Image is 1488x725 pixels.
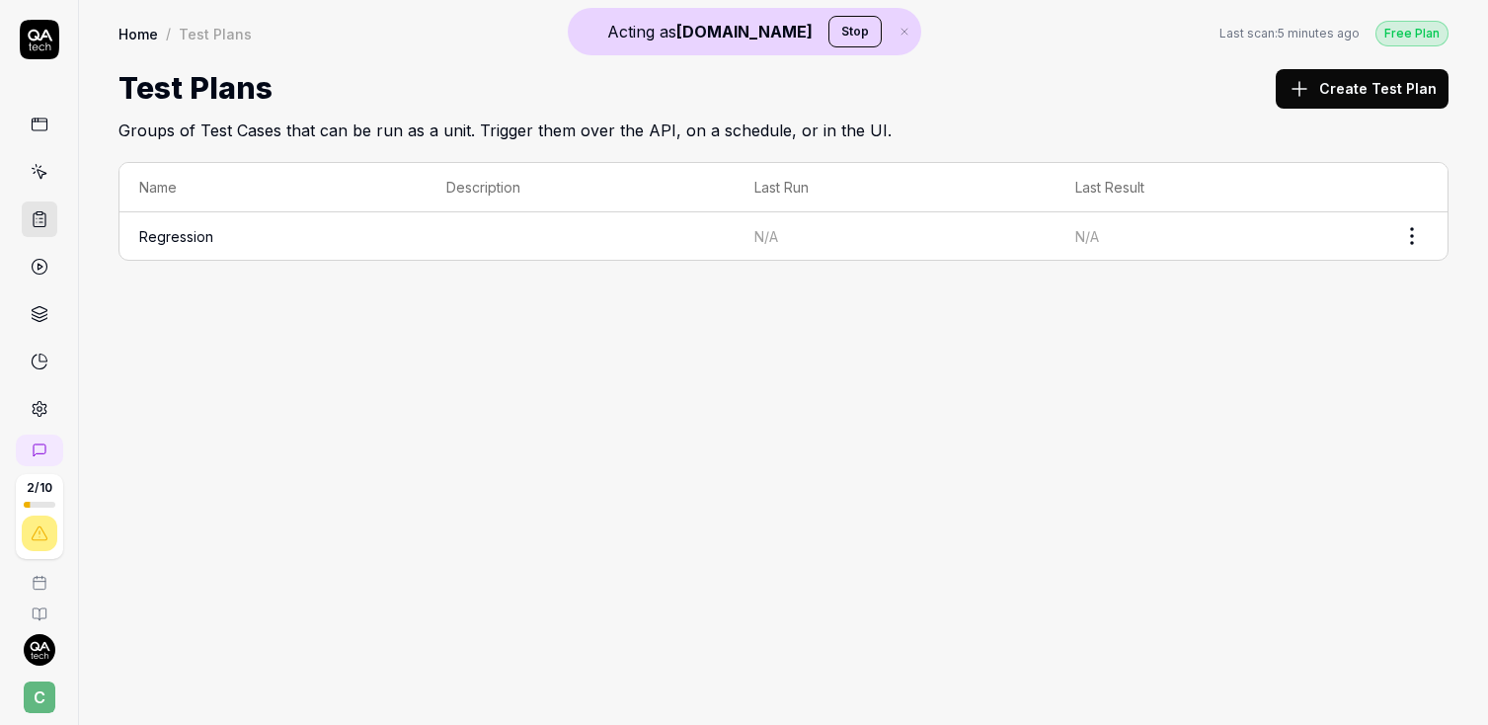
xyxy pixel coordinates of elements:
th: Last Run [735,163,1056,212]
a: Book a call with us [8,559,70,591]
time: 5 minutes ago [1278,26,1360,40]
h1: Test Plans [118,66,273,111]
h2: Groups of Test Cases that can be run as a unit. Trigger them over the API, on a schedule, or in t... [118,111,1449,142]
a: Regression [139,228,213,245]
th: Description [427,163,734,212]
a: New conversation [16,435,63,466]
th: Name [119,163,427,212]
div: Test Plans [179,24,252,43]
button: Stop [828,16,882,47]
span: 2 / 10 [27,482,52,494]
div: Free Plan [1375,21,1449,46]
button: Last scan:5 minutes ago [1219,25,1360,42]
button: C [8,666,70,717]
th: Last Result [1056,163,1376,212]
button: Free Plan [1375,20,1449,46]
span: N/A [754,228,778,245]
a: Documentation [8,591,70,622]
div: / [166,24,171,43]
span: C [24,682,55,713]
button: Create Test Plan [1276,69,1449,109]
span: N/A [1075,228,1099,245]
a: Home [118,24,158,43]
span: Last scan: [1219,25,1360,42]
img: 7ccf6c19-61ad-4a6c-8811-018b02a1b829.jpg [24,634,55,666]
